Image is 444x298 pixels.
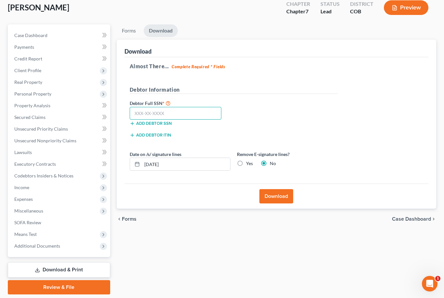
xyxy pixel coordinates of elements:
span: [PERSON_NAME] [8,3,69,12]
a: Download [144,24,178,37]
span: Payments [14,44,34,50]
a: Unsecured Priority Claims [9,123,110,135]
label: Date on /s/ signature lines [130,151,181,158]
button: chevron_left Forms [117,216,145,222]
a: Lawsuits [9,147,110,158]
a: Unsecured Nonpriority Claims [9,135,110,147]
span: Real Property [14,79,42,85]
span: Client Profile [14,68,41,73]
span: 7 [306,8,308,14]
a: Review & File [8,280,110,294]
a: Case Dashboard chevron_right [392,216,436,222]
i: chevron_left [117,216,122,222]
span: Miscellaneous [14,208,43,214]
div: COB [350,8,373,15]
span: Codebtors Insiders & Notices [14,173,73,178]
div: Lead [320,8,340,15]
button: Add debtor ITIN [130,133,171,138]
a: Credit Report [9,53,110,65]
input: XXX-XX-XXXX [130,107,222,120]
label: Yes [246,160,253,167]
span: Executory Contracts [14,161,56,167]
iframe: Intercom live chat [422,276,437,292]
span: Additional Documents [14,243,60,249]
button: Add debtor SSN [130,121,172,126]
a: Property Analysis [9,100,110,111]
strong: Complete Required * Fields [172,64,225,69]
i: chevron_right [431,216,436,222]
div: Chapter [286,0,310,8]
span: Case Dashboard [392,216,431,222]
span: Case Dashboard [14,32,47,38]
div: Status [320,0,340,8]
h5: Almost There... [130,62,424,70]
span: Unsecured Priority Claims [14,126,68,132]
label: Debtor Full SSN [126,99,234,107]
span: Property Analysis [14,103,50,108]
button: Download [259,189,293,203]
a: Executory Contracts [9,158,110,170]
div: District [350,0,373,8]
span: Forms [122,216,137,222]
span: Unsecured Nonpriority Claims [14,138,76,143]
a: Payments [9,41,110,53]
span: SOFA Review [14,220,41,225]
span: Income [14,185,29,190]
span: Personal Property [14,91,51,97]
span: Lawsuits [14,149,32,155]
a: Download & Print [8,262,110,278]
span: Credit Report [14,56,42,61]
label: No [270,160,276,167]
input: MM/DD/YYYY [142,158,230,170]
span: Expenses [14,196,33,202]
button: Preview [384,0,428,15]
span: Secured Claims [14,114,46,120]
h5: Debtor Information [130,86,338,94]
a: Case Dashboard [9,30,110,41]
span: 1 [435,276,440,281]
a: Forms [117,24,141,37]
a: SOFA Review [9,217,110,228]
span: Means Test [14,231,37,237]
a: Secured Claims [9,111,110,123]
div: Download [124,47,151,55]
label: Remove E-signature lines? [237,151,338,158]
div: Chapter [286,8,310,15]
